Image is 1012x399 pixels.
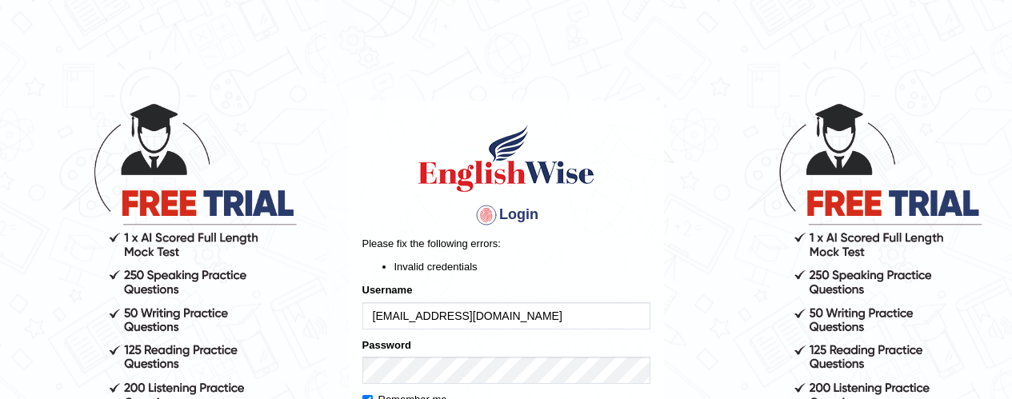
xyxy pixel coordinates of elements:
label: Password [362,337,411,353]
p: Please fix the following errors: [362,236,650,251]
li: Invalid credentials [394,259,650,274]
h4: Login [362,202,650,228]
label: Username [362,282,413,297]
img: Logo of English Wise sign in for intelligent practice with AI [415,122,598,194]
